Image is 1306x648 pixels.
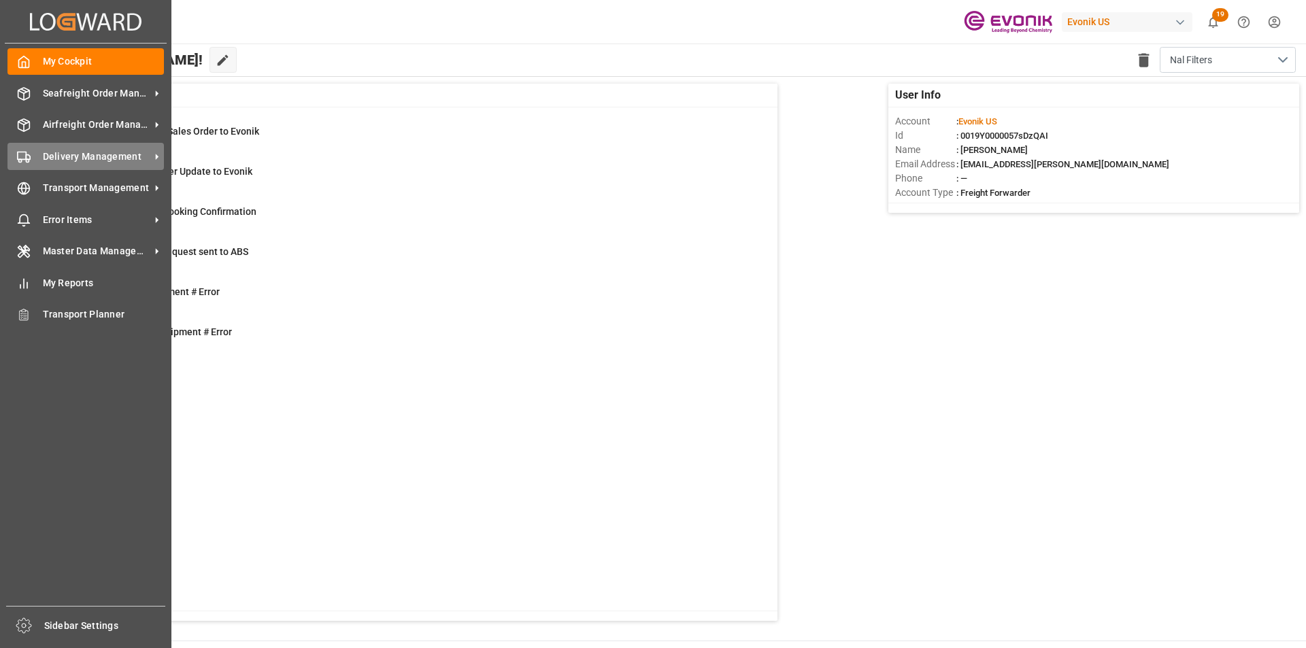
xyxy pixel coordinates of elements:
a: 0Error Sales Order Update to EvonikShipment [70,165,760,193]
span: ABS: Missing Booking Confirmation [104,206,256,217]
span: : [EMAIL_ADDRESS][PERSON_NAME][DOMAIN_NAME] [956,159,1169,169]
span: : — [956,173,967,184]
span: Transport Planner [43,307,165,322]
a: 41ABS: Missing Booking ConfirmationShipment [70,205,760,233]
span: Phone [895,171,956,186]
span: 19 [1212,8,1228,22]
a: 2TU : Pre-Leg Shipment # ErrorTransport Unit [70,325,760,354]
span: Error on Initial Sales Order to Evonik [104,126,259,137]
span: My Reports [43,276,165,290]
span: Email Address [895,157,956,171]
a: 2Main-Leg Shipment # ErrorShipment [70,285,760,313]
div: Evonik US [1062,12,1192,32]
span: Error Items [43,213,150,227]
span: Sidebar Settings [44,619,166,633]
span: Hello [PERSON_NAME]! [56,47,203,73]
img: Evonik-brand-mark-Deep-Purple-RGB.jpeg_1700498283.jpeg [964,10,1052,34]
span: Nal Filters [1170,53,1212,67]
span: : [PERSON_NAME] [956,145,1028,155]
span: Error Sales Order Update to Evonik [104,166,252,177]
span: Account Type [895,186,956,200]
a: My Cockpit [7,48,164,75]
span: Id [895,129,956,143]
span: Master Data Management [43,244,150,258]
button: open menu [1160,47,1296,73]
a: 1Pending Bkg Request sent to ABSShipment [70,245,760,273]
span: Seafreight Order Management [43,86,150,101]
a: My Reports [7,269,164,296]
a: Transport Planner [7,301,164,328]
span: Transport Management [43,181,150,195]
span: My Cockpit [43,54,165,69]
span: Name [895,143,956,157]
span: Pending Bkg Request sent to ABS [104,246,248,257]
button: show 19 new notifications [1198,7,1228,37]
button: Help Center [1228,7,1259,37]
span: : [956,116,997,126]
span: Evonik US [958,116,997,126]
span: : Freight Forwarder [956,188,1031,198]
span: Account [895,114,956,129]
span: : 0019Y0000057sDzQAI [956,131,1048,141]
span: Airfreight Order Management [43,118,150,132]
a: 0Error on Initial Sales Order to EvonikShipment [70,124,760,153]
span: Delivery Management [43,150,150,164]
button: Evonik US [1062,9,1198,35]
span: User Info [895,87,941,103]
